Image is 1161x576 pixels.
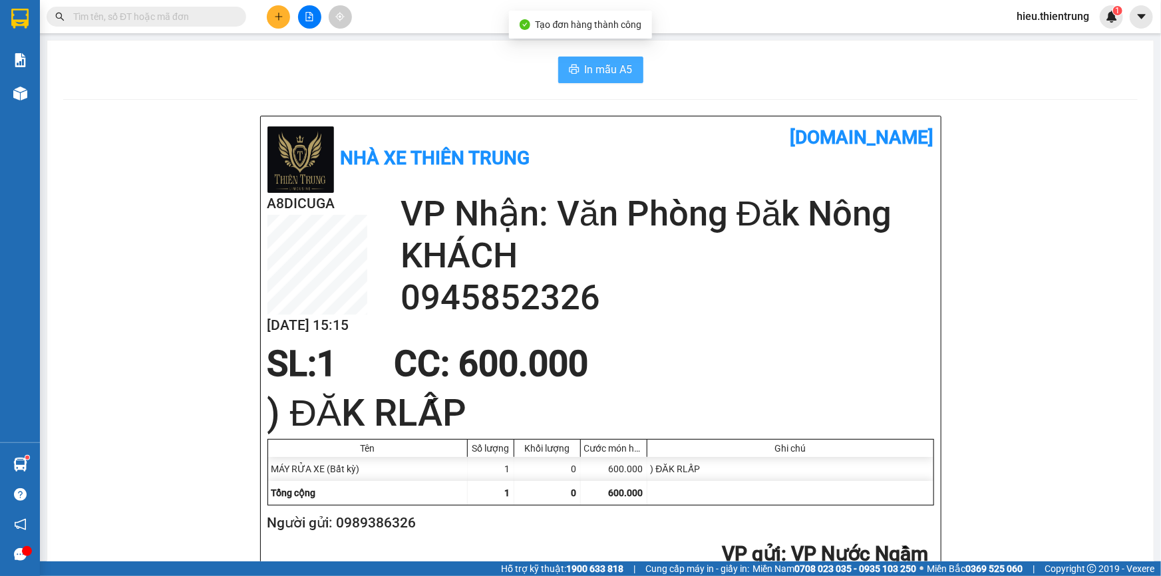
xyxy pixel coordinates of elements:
[569,64,580,76] span: printer
[401,277,934,319] h2: 0945852326
[505,488,510,498] span: 1
[585,61,633,78] span: In mẫu A5
[752,561,916,576] span: Miền Nam
[1115,6,1120,15] span: 1
[14,548,27,561] span: message
[271,443,464,454] div: Tên
[271,488,316,498] span: Tổng cộng
[501,561,623,576] span: Hỗ trợ kỹ thuật:
[14,518,27,531] span: notification
[11,9,29,29] img: logo-vxr
[274,12,283,21] span: plus
[468,457,514,481] div: 1
[13,458,27,472] img: warehouse-icon
[267,387,934,439] h1: ) ĐĂK RLẤP
[794,563,916,574] strong: 0708 023 035 - 0935 103 250
[651,443,930,454] div: Ghi chú
[633,561,635,576] span: |
[584,443,643,454] div: Cước món hàng
[386,344,596,384] div: CC : 600.000
[267,193,367,215] h2: A8DICUGA
[25,456,29,460] sup: 1
[7,16,107,38] h2: NDEUAU4Z
[70,16,321,100] h2: VP Nhận: [PERSON_NAME]
[609,488,643,498] span: 600.000
[267,5,290,29] button: plus
[518,443,577,454] div: Khối lượng
[471,443,510,454] div: Số lượng
[1106,11,1118,23] img: icon-new-feature
[965,563,1023,574] strong: 0369 525 060
[267,315,367,337] h2: [DATE] 15:15
[790,126,934,148] b: [DOMAIN_NAME]
[1113,6,1122,15] sup: 1
[335,12,345,21] span: aim
[13,53,27,67] img: solution-icon
[329,5,352,29] button: aim
[581,457,647,481] div: 600.000
[1087,564,1096,573] span: copyright
[13,86,27,100] img: warehouse-icon
[647,457,933,481] div: ) ĐĂK RLẤP
[645,561,749,576] span: Cung cấp máy in - giấy in:
[298,5,321,29] button: file-add
[267,541,929,568] h2: : VP Nước Ngầm
[558,57,643,83] button: printerIn mẫu A5
[55,12,65,21] span: search
[520,19,530,30] span: check-circle
[267,512,929,534] h2: Người gửi: 0989386326
[1136,11,1148,23] span: caret-down
[723,542,782,565] span: VP gửi
[514,457,581,481] div: 0
[14,488,27,501] span: question-circle
[566,563,623,574] strong: 1900 633 818
[927,561,1023,576] span: Miền Bắc
[572,488,577,498] span: 0
[401,193,934,235] h2: VP Nhận: Văn Phòng Đăk Nông
[1130,5,1153,29] button: caret-down
[317,343,337,384] span: 1
[305,12,314,21] span: file-add
[73,9,230,24] input: Tìm tên, số ĐT hoặc mã đơn
[341,147,530,169] b: Nhà xe Thiên Trung
[268,457,468,481] div: MÁY RỬA XE (Bất kỳ)
[919,566,923,571] span: ⚪️
[401,235,934,277] h2: KHÁCH
[267,126,334,193] img: logo.jpg
[1006,8,1100,25] span: hieu.thientrung
[267,343,317,384] span: SL:
[536,19,642,30] span: Tạo đơn hàng thành công
[1033,561,1035,576] span: |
